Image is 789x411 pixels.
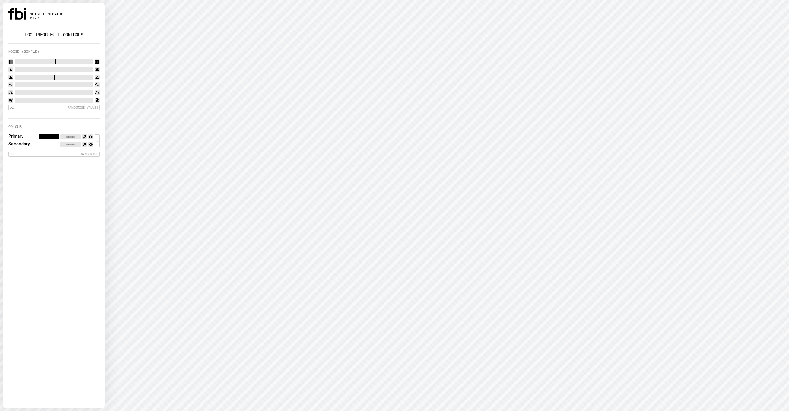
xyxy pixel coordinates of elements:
label: Secondary [8,142,30,147]
label: Colour [8,125,22,129]
a: Log in [25,32,40,38]
span: Noise Generator [30,12,63,16]
label: Noise (Simple) [8,50,39,53]
p: for full controls [8,33,100,37]
span: Randomise [81,152,98,156]
button: Randomise [8,152,100,157]
button: Randomise Values [8,105,100,110]
button: ↕ [95,134,100,147]
span: Randomise Values [68,106,98,109]
label: Primary [8,134,23,139]
span: v1.0 [30,16,63,20]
